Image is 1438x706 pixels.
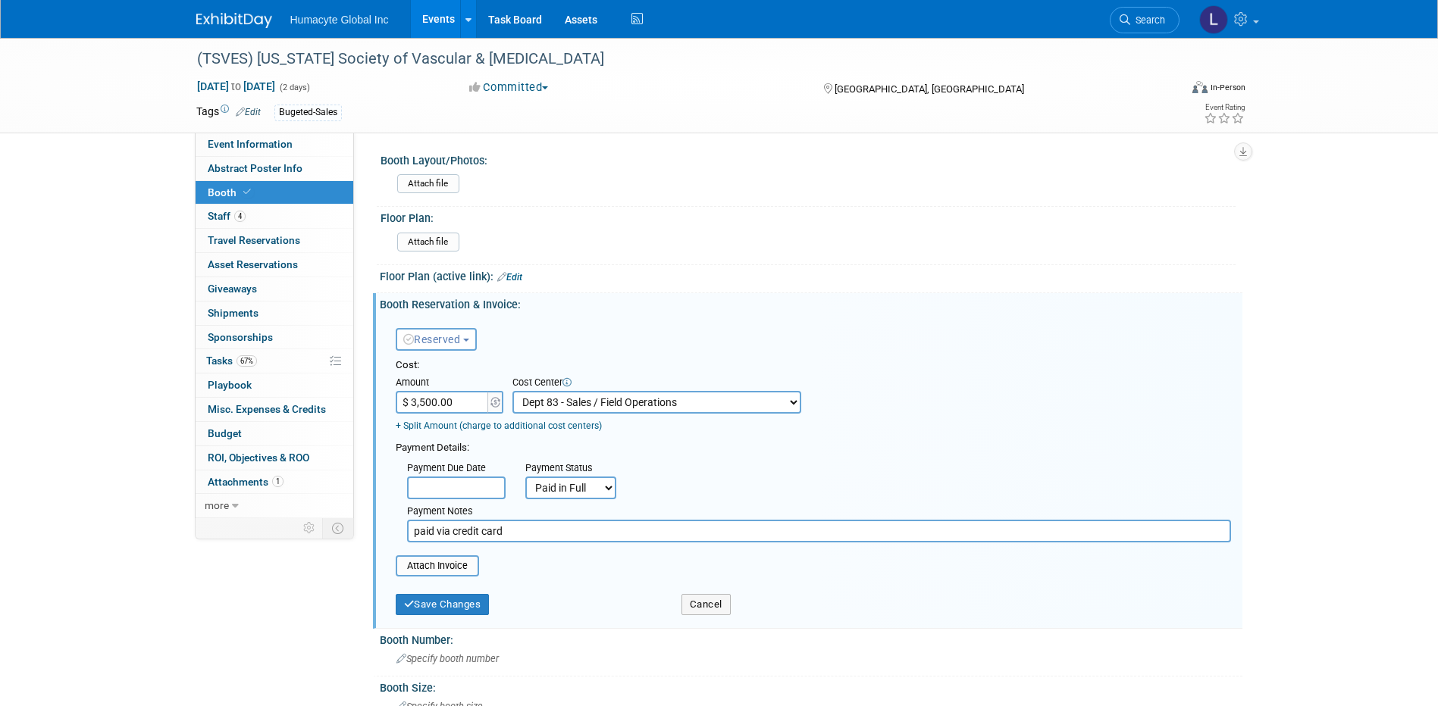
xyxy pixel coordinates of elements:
span: Abstract Poster Info [208,162,302,174]
a: Sponsorships [196,326,353,349]
div: Floor Plan (active link): [380,265,1242,285]
div: Event Format [1090,79,1246,102]
span: Specify booth number [396,653,499,664]
img: ExhibitDay [196,13,272,28]
span: Reserved [403,333,461,345]
a: Giveaways [196,277,353,301]
span: ROI, Objectives & ROO [208,451,309,464]
span: Playbook [208,379,252,391]
span: Misc. Expenses & Credits [208,403,326,415]
div: Booth Reservation & Invoice: [380,293,1242,312]
span: 1 [272,476,284,487]
a: ROI, Objectives & ROO [196,446,353,470]
a: Event Information [196,133,353,156]
button: Save Changes [396,594,490,615]
td: Tags [196,104,261,121]
a: Booth [196,181,353,205]
a: more [196,494,353,517]
span: 4 [234,211,246,222]
button: Committed [464,80,554,95]
a: Edit [497,272,522,283]
span: Sponsorships [208,331,273,343]
span: Search [1130,14,1165,26]
span: to [229,80,243,92]
span: [DATE] [DATE] [196,80,276,93]
div: Booth Size: [380,676,1242,695]
div: Payment Notes [407,505,1231,520]
div: Booth Layout/Photos: [381,149,1236,168]
span: Staff [208,210,246,222]
div: Payment Details: [396,437,1231,455]
span: [GEOGRAPHIC_DATA], [GEOGRAPHIC_DATA] [835,83,1024,95]
a: Staff4 [196,205,353,228]
span: 67% [237,355,257,367]
a: Travel Reservations [196,229,353,252]
span: more [205,499,229,511]
a: Playbook [196,373,353,397]
span: (2 days) [278,83,310,92]
img: Linda Hamilton [1199,5,1228,34]
i: Booth reservation complete [243,188,251,196]
a: Budget [196,422,353,445]
span: Event Information [208,138,293,150]
a: Shipments [196,301,353,325]
button: Cancel [681,594,731,615]
a: Abstract Poster Info [196,157,353,180]
div: Floor Plan: [381,207,1236,226]
div: Cost: [396,358,1231,373]
a: Asset Reservations [196,253,353,276]
td: Toggle Event Tabs [322,518,353,538]
td: Personalize Event Tab Strip [296,518,323,538]
span: Attachments [208,476,284,488]
div: Payment Status [525,461,627,476]
button: Reserved [396,328,477,351]
a: Tasks67% [196,349,353,373]
div: (TSVES) [US_STATE] Society of Vascular & [MEDICAL_DATA] [192,45,1157,73]
div: In-Person [1210,82,1245,93]
a: + Split Amount (charge to additional cost centers) [396,420,602,431]
span: Travel Reservations [208,234,300,246]
div: Cost Center [512,376,801,391]
a: Misc. Expenses & Credits [196,398,353,421]
span: Humacyte Global Inc [290,14,389,26]
a: Search [1110,7,1180,33]
span: Giveaways [208,283,257,295]
span: Tasks [206,355,257,367]
span: Asset Reservations [208,258,298,270]
a: Edit [236,107,261,117]
img: Format-Inperson.png [1192,81,1208,93]
span: Shipments [208,307,258,319]
div: Bugeted-Sales [274,105,342,120]
div: Payment Due Date [407,461,503,476]
div: Booth Number: [380,629,1242,648]
a: Attachments1 [196,470,353,494]
div: Event Rating [1204,104,1245,111]
div: Amount [396,376,506,391]
span: Budget [208,427,242,439]
span: Booth [208,186,254,198]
